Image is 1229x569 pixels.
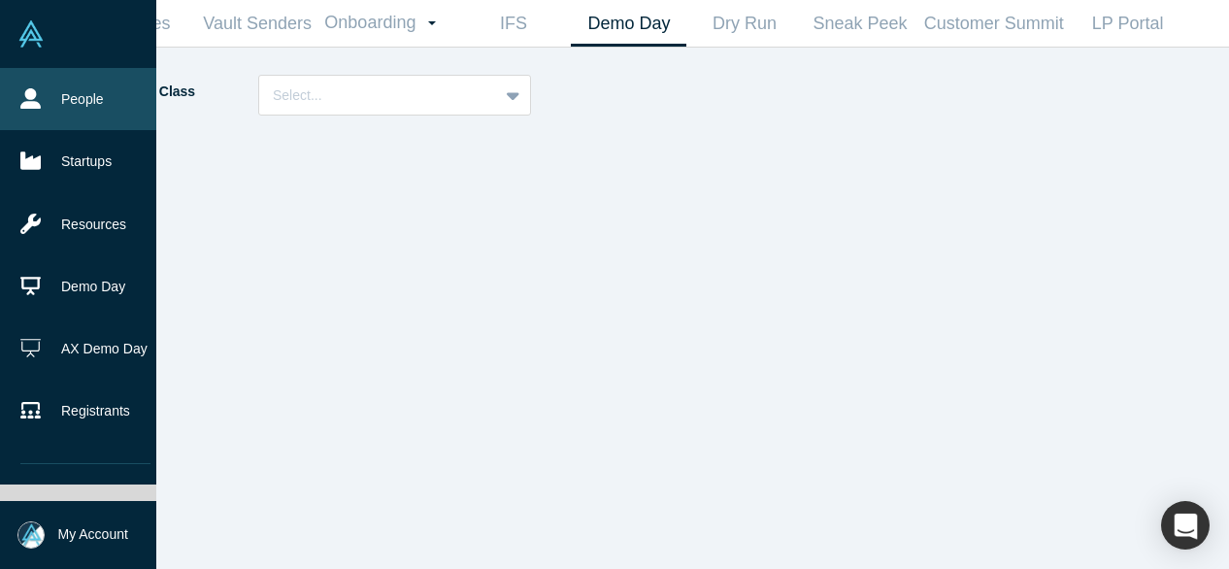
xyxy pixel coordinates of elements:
[686,1,802,47] a: Dry Run
[802,1,917,47] a: Sneak Peek
[17,20,45,48] img: Alchemist Vault Logo
[571,1,686,47] a: Demo Day
[317,1,455,46] a: Onboarding
[1070,1,1185,47] a: LP Portal
[455,1,571,47] a: IFS
[197,1,317,47] a: Vault Senders
[58,524,128,545] span: My Account
[917,1,1070,47] a: Customer Summit
[95,75,258,109] label: Demoing Class
[17,521,128,549] button: My Account
[17,521,45,549] img: Mia Scott's Account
